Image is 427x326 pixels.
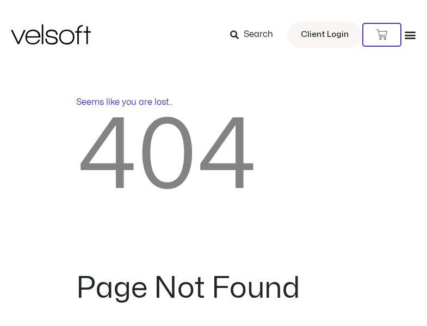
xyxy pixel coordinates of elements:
span: Client Login [301,28,349,42]
a: Search [230,26,281,44]
p: Seems like you are lost.. [76,96,351,109]
img: Velsoft Training Materials [11,24,91,45]
span: Search [244,28,273,42]
a: Client Login [287,22,362,48]
h2: 404 [76,109,351,206]
h2: Page Not Found [76,274,351,303]
div: Menu Toggle [404,29,416,41]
